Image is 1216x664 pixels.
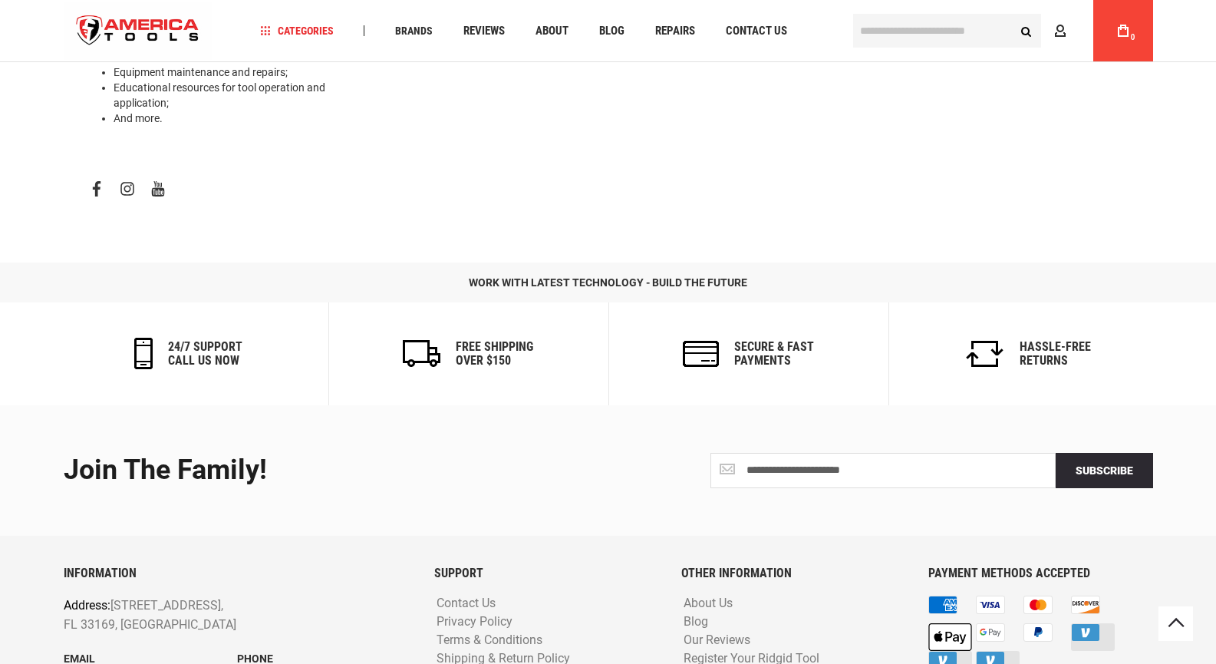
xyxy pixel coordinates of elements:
[681,567,905,580] h6: OTHER INFORMATION
[388,21,440,41] a: Brands
[928,567,1152,580] h6: PAYMENT METHODS ACCEPTED
[680,633,754,648] a: Our Reviews
[734,340,814,367] h6: secure & fast payments
[64,567,411,580] h6: INFORMATION
[114,111,328,126] li: And more.
[64,2,213,60] a: store logo
[168,340,242,367] h6: 24/7 support call us now
[433,615,516,629] a: Privacy Policy
[114,66,285,78] a: Equipment maintenance and repairs
[64,596,342,635] p: [STREET_ADDRESS], FL 33169, [GEOGRAPHIC_DATA]
[680,615,712,629] a: Blog
[1076,464,1133,477] span: Subscribe
[260,25,334,36] span: Categories
[726,25,787,37] span: Contact Us
[456,340,533,367] h6: Free Shipping Over $150
[114,80,328,111] li: Educational resources for tool operation and application;
[655,25,695,37] span: Repairs
[1012,16,1041,45] button: Search
[1020,340,1091,367] h6: Hassle-Free Returns
[1056,453,1153,488] button: Subscribe
[64,598,110,613] span: Address:
[433,633,546,648] a: Terms & Conditions
[434,567,658,580] h6: SUPPORT
[64,455,597,486] div: Join the Family!
[114,64,328,80] li: ;
[536,25,568,37] span: About
[1131,33,1135,41] span: 0
[456,21,512,41] a: Reviews
[648,21,702,41] a: Repairs
[599,25,624,37] span: Blog
[680,596,737,611] a: About Us
[395,25,433,36] span: Brands
[719,21,794,41] a: Contact Us
[463,25,505,37] span: Reviews
[433,596,499,611] a: Contact Us
[64,2,213,60] img: America Tools
[529,21,575,41] a: About
[253,21,341,41] a: Categories
[592,21,631,41] a: Blog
